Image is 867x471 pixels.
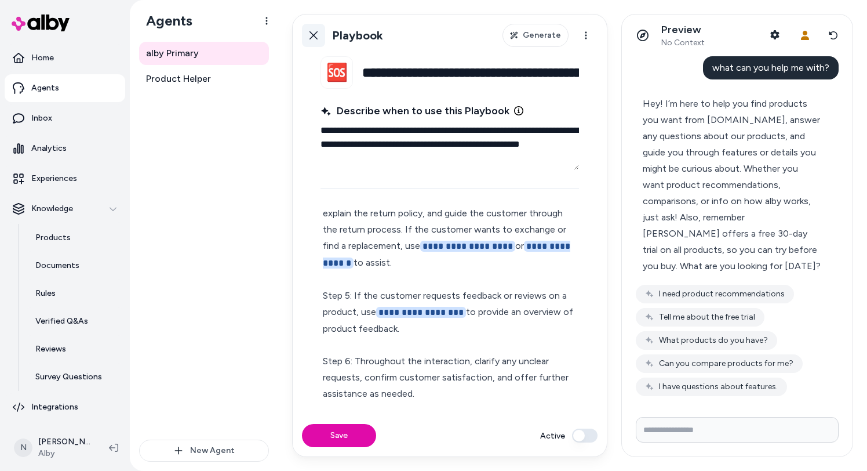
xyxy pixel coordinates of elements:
[643,96,822,274] div: Hey! I’m here to help you find products you want from [DOMAIN_NAME], answer any questions about o...
[540,430,565,442] label: Active
[35,371,102,383] p: Survey Questions
[139,42,269,65] a: alby Primary
[24,335,125,363] a: Reviews
[523,30,561,41] span: Generate
[35,316,88,327] p: Verified Q&As
[302,424,376,447] button: Save
[31,203,73,215] p: Knowledge
[24,307,125,335] a: Verified Q&As
[139,67,269,90] a: Product Helper
[636,378,787,396] button: I have questions about features.
[5,104,125,132] a: Inbox
[661,23,705,37] p: Preview
[35,260,79,271] p: Documents
[31,401,78,413] p: Integrations
[31,52,54,64] p: Home
[24,280,125,307] a: Rules
[35,343,66,355] p: Reviews
[712,62,829,73] span: what can you help me with?
[14,439,32,457] span: N
[636,308,764,327] button: Tell me about the free trial
[332,28,383,43] h1: Playbook
[320,56,353,89] button: 🆘
[35,232,71,244] p: Products
[5,74,125,102] a: Agents
[636,331,777,350] button: What products do you have?
[636,354,803,373] button: Can you compare products for me?
[31,113,52,124] p: Inbox
[146,72,211,86] span: Product Helper
[24,224,125,252] a: Products
[38,436,90,448] p: [PERSON_NAME]
[12,15,70,31] img: alby Logo
[137,12,192,30] h1: Agents
[31,143,67,154] p: Analytics
[320,103,509,119] span: Describe when to use this Playbook
[661,38,705,48] span: No Context
[139,440,269,462] button: New Agent
[24,252,125,280] a: Documents
[5,44,125,72] a: Home
[636,417,839,443] input: Write your prompt here
[31,82,59,94] p: Agents
[35,288,56,299] p: Rules
[5,135,125,162] a: Analytics
[502,24,569,47] button: Generate
[5,393,125,421] a: Integrations
[31,173,77,184] p: Experiences
[146,46,199,60] span: alby Primary
[636,285,794,303] button: I need product recommendations
[5,165,125,193] a: Experiences
[38,448,90,459] span: Alby
[5,195,125,223] button: Knowledge
[7,429,100,466] button: N[PERSON_NAME]Alby
[24,363,125,391] a: Survey Questions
